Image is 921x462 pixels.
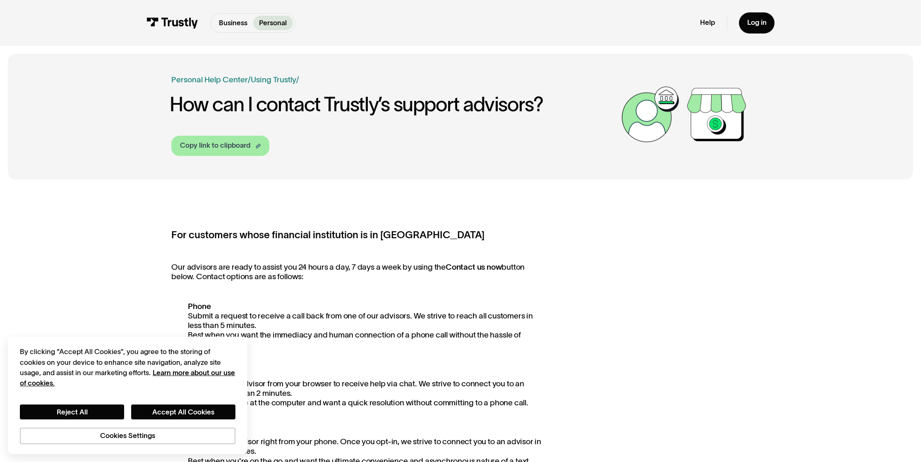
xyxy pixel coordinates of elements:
a: Copy link to clipboard [171,136,269,156]
p: Our advisors are ready to assist you 24 hours a day, 7 days a week by using the button below. Con... [171,262,544,281]
p: Submit a request to receive a call back from one of our advisors. We strive to reach all customer... [171,302,544,349]
button: Reject All [20,405,124,419]
div: By clicking “Accept All Cookies”, you agree to the storing of cookies on your device to enhance s... [20,347,235,388]
div: Privacy [20,347,235,444]
div: Cookie banner [8,337,247,454]
a: Personal Help Center [171,74,248,86]
a: Personal [253,16,293,30]
img: Trustly Logo [146,17,198,29]
h1: How can I contact Trustly’s support advisors? [170,93,617,115]
button: Cookies Settings [20,428,235,444]
strong: Phone [188,302,211,311]
div: Copy link to clipboard [180,140,250,151]
div: Log in [747,18,767,27]
a: Help [700,18,715,27]
div: / [296,74,299,86]
a: Using Trustly [251,75,296,84]
strong: For customers whose financial institution is in [GEOGRAPHIC_DATA] [171,229,484,240]
p: Business [219,18,247,28]
strong: Contact us now [446,262,501,271]
a: Business [213,16,253,30]
p: Personal [259,18,287,28]
button: Accept All Cookies [131,405,235,419]
div: / [248,74,251,86]
a: Log in [739,12,775,34]
p: Connect to an advisor from your browser to receive help via chat. We strive to connect you to an ... [171,369,544,408]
